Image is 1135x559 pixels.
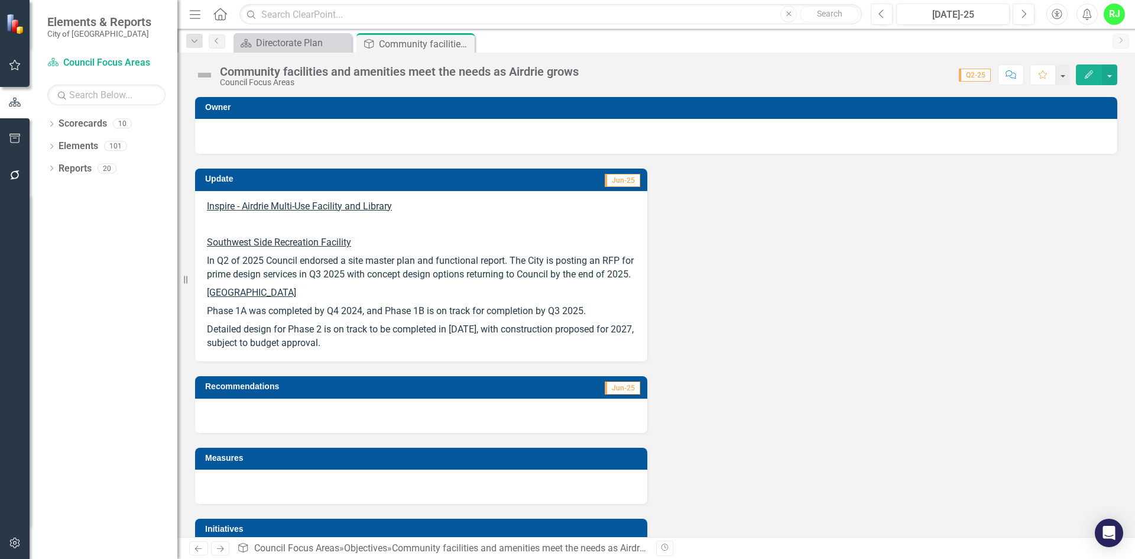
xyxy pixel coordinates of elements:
p: In Q2 of 2025 Council endorsed a site master plan and functional report. The City is posting an R... [207,252,635,284]
span: Jun-25 [605,382,640,395]
div: Community facilities and amenities meet the needs as Airdrie grows [379,37,472,51]
div: Directorate Plan [256,35,349,50]
h3: Measures [205,454,641,463]
a: Directorate Plan [236,35,349,50]
div: Community facilities and amenities meet the needs as Airdrie grows [220,65,579,78]
span: Q2-25 [959,69,991,82]
div: 20 [98,163,116,173]
small: City of [GEOGRAPHIC_DATA] [47,29,151,38]
h3: Owner [205,103,1111,112]
div: Council Focus Areas [220,78,579,87]
div: » » [237,542,647,555]
a: Objectives [344,542,387,554]
span: Search [817,9,842,18]
span: Elements & Reports [47,15,151,29]
span: Southwest Side Recreation Facility [207,237,351,248]
p: Phase 1A was completed by Q4 2024, and Phase 1B is on track for completion by Q3 2025. [207,302,635,321]
h3: Initiatives [205,525,641,534]
button: [DATE]-25 [896,4,1010,25]
div: 101 [104,141,127,151]
span: Inspire - Airdrie Multi-Use Facility and Library [207,201,392,212]
input: Search Below... [47,85,166,105]
div: Community facilities and amenities meet the needs as Airdrie grows [392,542,674,554]
a: Scorecards [59,117,107,131]
a: Reports [59,162,92,176]
a: Council Focus Areas [254,542,339,554]
button: RJ [1104,4,1125,25]
span: [GEOGRAPHIC_DATA] [207,287,296,298]
span: Jun-25 [605,174,640,187]
a: Council Focus Areas [47,56,166,70]
input: Search ClearPoint... [239,4,862,25]
img: ClearPoint Strategy [6,14,27,34]
div: [DATE]-25 [900,8,1006,22]
div: Open Intercom Messenger [1095,519,1123,547]
a: Elements [59,140,98,153]
button: Search [800,6,859,22]
img: Not Defined [195,66,214,85]
div: 10 [113,119,132,129]
h3: Update [205,175,394,183]
h3: Recommendations [205,382,497,391]
p: Detailed design for Phase 2 is on track to be completed in [DATE], with construction proposed for... [207,321,635,350]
